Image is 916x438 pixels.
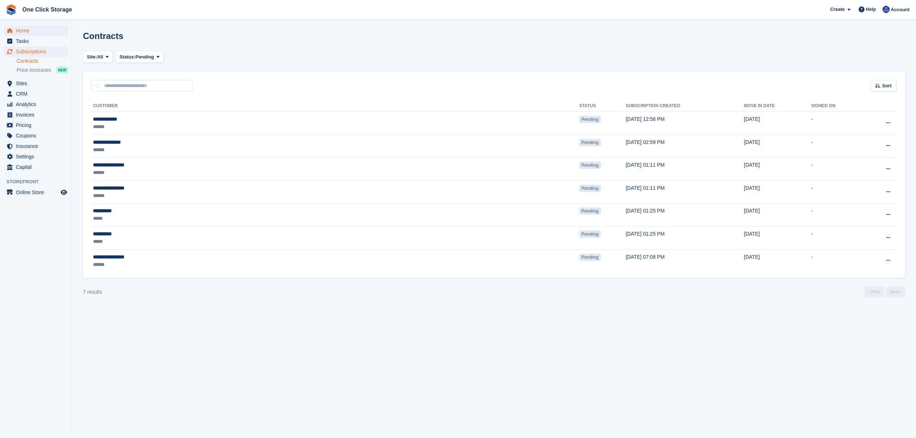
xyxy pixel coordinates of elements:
[626,227,744,250] td: [DATE] 01:25 PM
[16,89,59,99] span: CRM
[83,31,123,41] h1: Contracts
[6,178,72,185] span: Storefront
[744,112,811,135] td: [DATE]
[744,135,811,158] td: [DATE]
[16,26,59,36] span: Home
[579,254,600,261] span: Pending
[16,78,59,88] span: Sites
[16,110,59,120] span: Invoices
[4,141,68,151] a: menu
[87,53,97,61] span: Site:
[811,112,864,135] td: -
[863,286,907,297] nav: Page
[579,162,600,169] span: Pending
[811,100,864,112] th: Signed on
[4,152,68,162] a: menu
[744,100,811,112] th: Move in date
[811,180,864,203] td: -
[4,47,68,57] a: menu
[744,158,811,181] td: [DATE]
[83,288,102,296] div: 7 results
[882,6,890,13] img: Thomas
[811,227,864,250] td: -
[97,53,103,61] span: All
[4,89,68,99] a: menu
[6,4,17,15] img: stora-icon-8386f47178a22dfd0bd8f6a31ec36ba5ce8667c1dd55bd0f319d3a0aa187defe.svg
[579,100,626,112] th: Status
[579,231,600,238] span: Pending
[626,203,744,227] td: [DATE] 01:25 PM
[891,6,910,13] span: Account
[83,51,113,63] button: Site: All
[4,36,68,46] a: menu
[626,100,744,112] th: Subscription created
[811,203,864,227] td: -
[626,135,744,158] td: [DATE] 02:59 PM
[4,131,68,141] a: menu
[4,120,68,130] a: menu
[811,249,864,272] td: -
[744,203,811,227] td: [DATE]
[17,58,68,65] a: Contracts
[16,131,59,141] span: Coupons
[866,6,876,13] span: Help
[16,162,59,172] span: Capital
[4,78,68,88] a: menu
[4,26,68,36] a: menu
[16,99,59,109] span: Analytics
[17,66,68,74] a: Price increases NEW
[60,188,68,197] a: Preview store
[16,141,59,151] span: Insurance
[4,99,68,109] a: menu
[16,36,59,46] span: Tasks
[626,180,744,203] td: [DATE] 01:11 PM
[116,51,164,63] button: Status: Pending
[744,180,811,203] td: [DATE]
[56,66,68,74] div: NEW
[744,227,811,250] td: [DATE]
[19,4,75,16] a: One Click Storage
[120,53,136,61] span: Status:
[16,152,59,162] span: Settings
[886,286,905,297] a: Next
[16,120,59,130] span: Pricing
[16,187,59,197] span: Online Store
[811,135,864,158] td: -
[865,286,884,297] a: Previous
[579,116,600,123] span: Pending
[16,47,59,57] span: Subscriptions
[4,187,68,197] a: menu
[626,158,744,181] td: [DATE] 01:11 PM
[579,185,600,192] span: Pending
[579,207,600,215] span: Pending
[579,139,600,146] span: Pending
[882,82,891,89] span: Sort
[626,112,744,135] td: [DATE] 12:56 PM
[136,53,154,61] span: Pending
[92,100,579,112] th: Customer
[17,67,51,74] span: Price increases
[811,158,864,181] td: -
[626,249,744,272] td: [DATE] 07:08 PM
[4,162,68,172] a: menu
[744,249,811,272] td: [DATE]
[830,6,845,13] span: Create
[4,110,68,120] a: menu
